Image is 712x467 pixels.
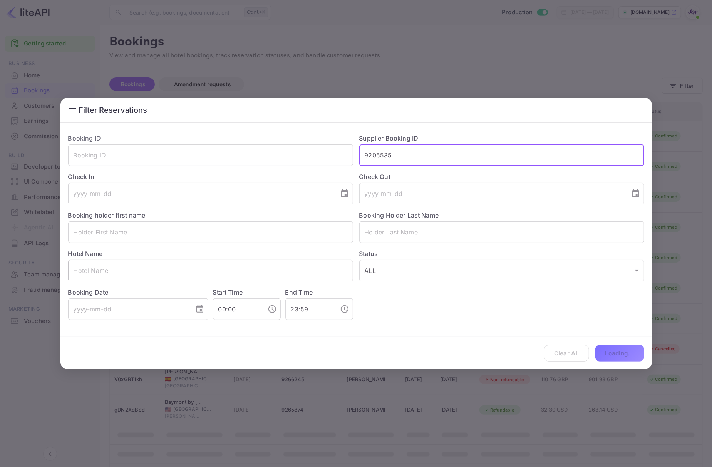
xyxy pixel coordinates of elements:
input: Holder Last Name [359,221,644,243]
label: Hotel Name [68,250,103,258]
button: Choose date [192,301,208,317]
input: Hotel Name [68,260,353,281]
label: Booking Date [68,288,208,297]
input: hh:mm [285,298,334,320]
input: yyyy-mm-dd [359,183,625,204]
button: Choose date [337,186,352,201]
input: Supplier Booking ID [359,144,644,166]
label: Supplier Booking ID [359,134,419,142]
button: Choose time, selected time is 11:59 PM [337,301,352,317]
input: Booking ID [68,144,353,166]
input: hh:mm [213,298,261,320]
input: yyyy-mm-dd [68,298,189,320]
input: Holder First Name [68,221,353,243]
label: Start Time [213,288,243,296]
input: yyyy-mm-dd [68,183,334,204]
label: Check In [68,172,353,181]
label: End Time [285,288,313,296]
h2: Filter Reservations [60,98,652,122]
label: Booking holder first name [68,211,146,219]
button: Choose time, selected time is 12:00 AM [265,301,280,317]
div: ALL [359,260,644,281]
label: Status [359,249,644,258]
label: Check Out [359,172,644,181]
label: Booking ID [68,134,101,142]
label: Booking Holder Last Name [359,211,439,219]
button: Choose date [628,186,643,201]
